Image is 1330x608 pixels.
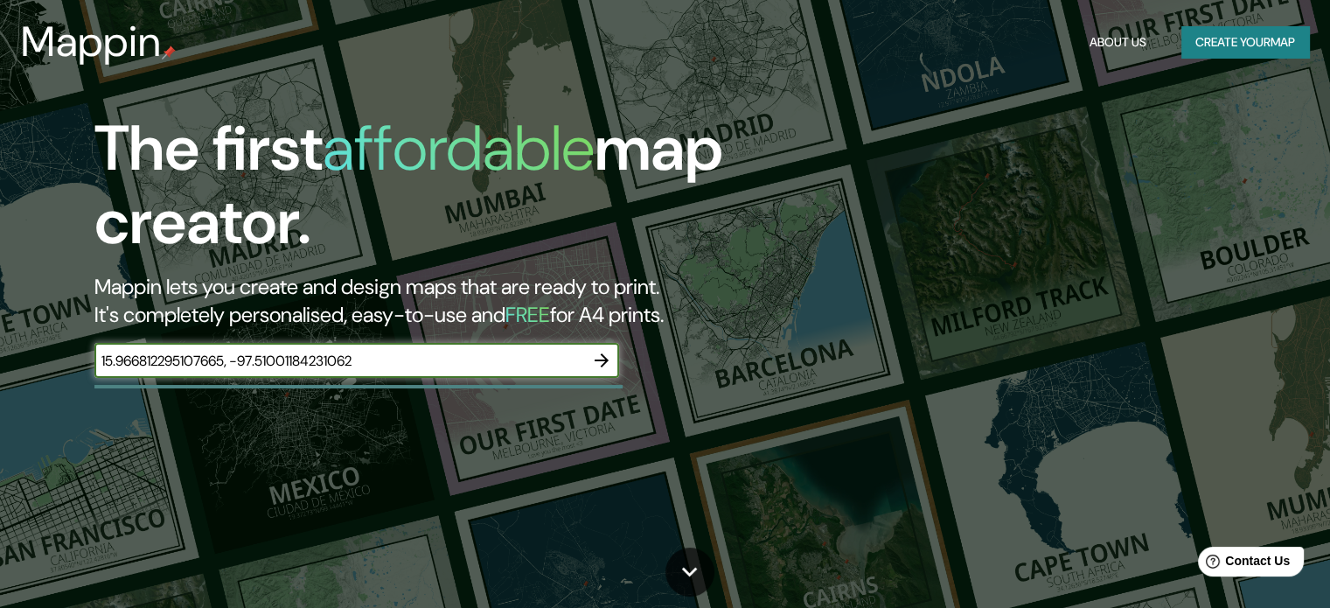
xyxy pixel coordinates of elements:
h3: Mappin [21,17,162,66]
button: About Us [1083,26,1153,59]
h5: FREE [505,301,550,328]
h1: The first map creator. [94,112,760,273]
h1: affordable [323,108,595,189]
input: Choose your favourite place [94,351,584,371]
button: Create yourmap [1181,26,1309,59]
h2: Mappin lets you create and design maps that are ready to print. It's completely personalised, eas... [94,273,760,329]
img: mappin-pin [162,45,176,59]
iframe: Help widget launcher [1174,540,1311,589]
